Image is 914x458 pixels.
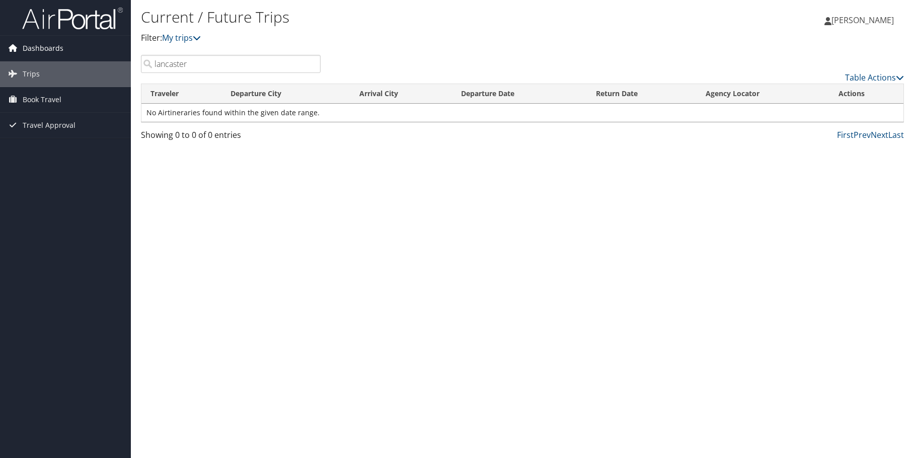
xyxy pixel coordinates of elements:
[141,55,321,73] input: Search Traveler or Arrival City
[587,84,696,104] th: Return Date: activate to sort column ascending
[23,113,75,138] span: Travel Approval
[452,84,587,104] th: Departure Date: activate to sort column descending
[141,129,321,146] div: Showing 0 to 0 of 0 entries
[22,7,123,30] img: airportal-logo.png
[854,129,871,140] a: Prev
[871,129,888,140] a: Next
[23,36,63,61] span: Dashboards
[831,15,894,26] span: [PERSON_NAME]
[141,32,650,45] p: Filter:
[350,84,452,104] th: Arrival City: activate to sort column ascending
[141,84,221,104] th: Traveler: activate to sort column ascending
[23,87,61,112] span: Book Travel
[888,129,904,140] a: Last
[221,84,350,104] th: Departure City: activate to sort column ascending
[845,72,904,83] a: Table Actions
[141,104,903,122] td: No Airtineraries found within the given date range.
[837,129,854,140] a: First
[829,84,903,104] th: Actions
[697,84,829,104] th: Agency Locator: activate to sort column ascending
[23,61,40,87] span: Trips
[824,5,904,35] a: [PERSON_NAME]
[141,7,650,28] h1: Current / Future Trips
[162,32,201,43] a: My trips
